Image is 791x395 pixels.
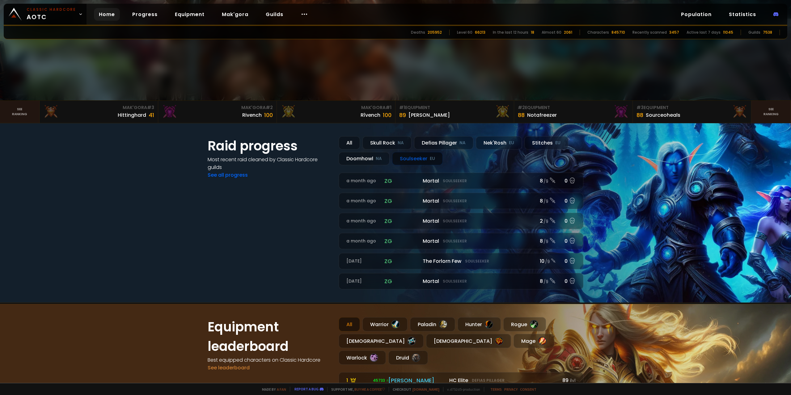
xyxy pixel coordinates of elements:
a: a month agozgMortalSoulseeker8 /90 [339,173,583,189]
span: # 1 [386,104,391,111]
small: ilvl [570,378,576,384]
a: 1 45733 [PERSON_NAME] HC EliteDefias Pillager89ilvl [339,372,583,389]
small: Defias Pillager [472,378,505,383]
div: Notafreezer [527,111,557,119]
h1: Equipment leaderboard [208,317,331,356]
span: Made by [258,387,286,392]
a: a fan [277,387,286,392]
div: [PERSON_NAME] [388,376,446,384]
a: a month agozgMortalSoulseeker2 /90 [339,213,583,229]
a: Classic HardcoreAOTC [4,4,87,25]
a: Privacy [504,387,518,392]
span: # 1 [399,104,405,111]
a: Seeranking [751,101,791,123]
div: Skull Rock [362,136,412,149]
div: Mak'Gora [43,104,154,111]
div: Equipment [637,104,747,111]
div: [DEMOGRAPHIC_DATA] [426,334,511,348]
a: Mak'Gora#1Rîvench100 [277,101,395,123]
span: # 3 [637,104,644,111]
a: Mak'gora [217,8,253,21]
div: Characters [587,30,609,35]
a: Terms [490,387,502,392]
small: NA [398,140,404,146]
h1: Raid progress [208,136,331,156]
a: Home [94,8,120,21]
div: Warrior [362,317,408,331]
div: Almost 60 [542,30,561,35]
div: 88 [637,111,643,119]
a: Guilds [261,8,288,21]
span: AOTC [27,7,76,22]
div: In the last 12 hours [493,30,528,35]
div: 11045 [723,30,733,35]
h4: Best equipped characters on Classic Hardcore [208,356,331,364]
div: 89 [560,376,576,384]
div: Sourceoheals [646,111,680,119]
small: Classic Hardcore [27,7,76,12]
div: Mak'Gora [281,104,391,111]
div: Druid [388,351,428,365]
small: NA [376,156,382,162]
div: 18 [531,30,534,35]
span: 45733 [373,378,389,383]
a: #3Equipment88Sourceoheals [633,101,751,123]
div: Soulseeker [392,152,443,165]
div: Defias Pillager [414,136,473,149]
a: Progress [127,8,163,21]
div: 2061 [564,30,572,35]
div: 205952 [428,30,442,35]
a: Equipment [170,8,209,21]
div: Equipment [518,104,629,111]
div: Warlock [339,351,386,365]
div: 3457 [669,30,679,35]
a: Mak'Gora#2Rivench100 [158,101,277,123]
a: #2Equipment88Notafreezer [514,101,633,123]
div: Doomhowl [339,152,390,165]
small: EU [555,140,560,146]
a: See leaderboard [208,364,250,371]
a: #1Equipment89[PERSON_NAME] [395,101,514,123]
div: Rîvench [361,111,380,119]
div: [DEMOGRAPHIC_DATA] [339,334,424,348]
div: Recently scanned [632,30,667,35]
small: NA [459,140,466,146]
div: 66213 [475,30,485,35]
a: Population [676,8,717,21]
div: Stitches [524,136,568,149]
a: Report a bug [294,387,319,391]
div: Mage [514,334,554,348]
a: [DATE]zgThe Forlorn FewSoulseeker10 /90 [339,253,583,269]
div: Hunter [458,317,501,331]
div: 100 [383,111,391,119]
div: HC Elite [449,376,556,384]
a: [DOMAIN_NAME] [412,387,439,392]
span: Checkout [389,387,439,392]
span: # 2 [266,104,273,111]
a: Statistics [724,8,761,21]
div: [PERSON_NAME] [408,111,450,119]
span: v. d752d5 - production [443,387,480,392]
div: All [339,136,360,149]
small: EU [509,140,514,146]
div: Equipment [399,104,510,111]
div: All [339,317,360,331]
div: Nek'Rosh [476,136,522,149]
div: 100 [264,111,273,119]
div: 88 [518,111,525,119]
a: a month agozgMortalSoulseeker8 /90 [339,193,583,209]
div: 845710 [611,30,625,35]
small: EU [430,156,435,162]
div: 7538 [763,30,772,35]
span: # 3 [147,104,154,111]
div: 41 [149,111,154,119]
div: Level 60 [457,30,472,35]
a: [DATE]zgMortalSoulseeker8 /90 [339,273,583,289]
h4: Most recent raid cleaned by Classic Hardcore guilds [208,156,331,171]
div: Mak'Gora [162,104,273,111]
div: Active last 7 days [687,30,721,35]
div: 1 [346,376,369,384]
a: Buy me a coffee [354,387,385,392]
div: 89 [399,111,406,119]
a: Mak'Gora#3Hittinghard41 [40,101,158,123]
